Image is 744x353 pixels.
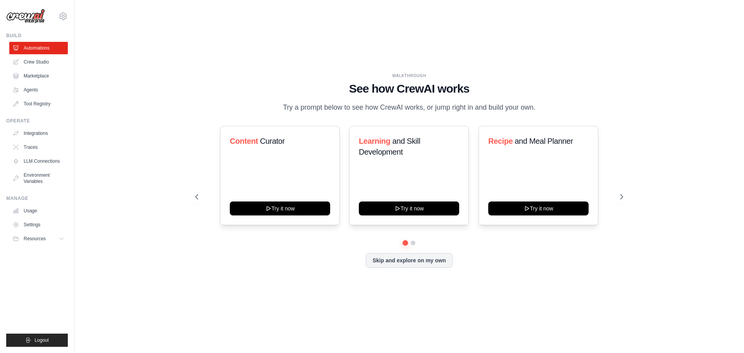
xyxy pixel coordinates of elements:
[195,73,623,79] div: WALKTHROUGH
[230,137,258,145] span: Content
[9,169,68,188] a: Environment Variables
[359,201,459,215] button: Try it now
[260,137,285,145] span: Curator
[9,70,68,82] a: Marketplace
[488,201,589,215] button: Try it now
[279,102,539,113] p: Try a prompt below to see how CrewAI works, or jump right in and build your own.
[9,42,68,54] a: Automations
[6,334,68,347] button: Logout
[230,201,330,215] button: Try it now
[6,195,68,201] div: Manage
[9,155,68,167] a: LLM Connections
[24,236,46,242] span: Resources
[705,316,744,353] iframe: Chat Widget
[9,141,68,153] a: Traces
[9,127,68,139] a: Integrations
[359,137,390,145] span: Learning
[195,82,623,96] h1: See how CrewAI works
[366,253,452,268] button: Skip and explore on my own
[34,337,49,343] span: Logout
[9,232,68,245] button: Resources
[359,137,420,156] span: and Skill Development
[515,137,573,145] span: and Meal Planner
[6,33,68,39] div: Build
[6,118,68,124] div: Operate
[6,9,45,24] img: Logo
[9,56,68,68] a: Crew Studio
[9,219,68,231] a: Settings
[488,137,513,145] span: Recipe
[9,98,68,110] a: Tool Registry
[9,84,68,96] a: Agents
[9,205,68,217] a: Usage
